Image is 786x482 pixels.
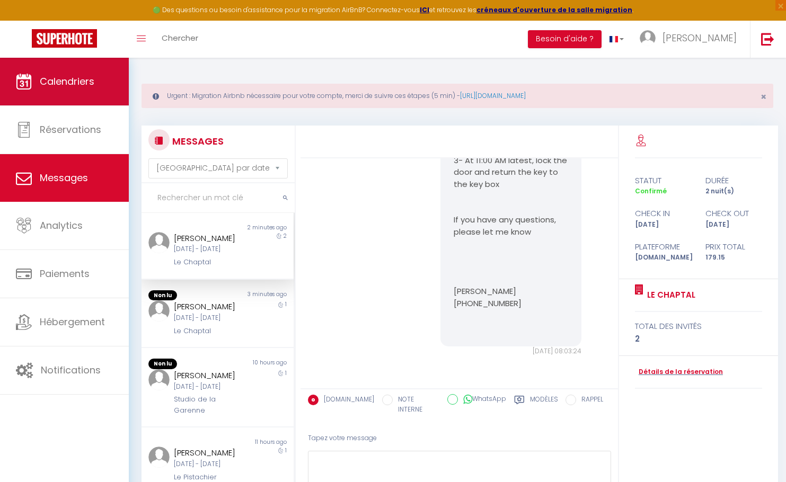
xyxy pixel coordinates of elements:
[699,207,769,220] div: check out
[40,171,88,184] span: Messages
[162,32,198,43] span: Chercher
[699,174,769,187] div: durée
[174,447,249,459] div: [PERSON_NAME]
[218,359,294,369] div: 10 hours ago
[460,91,526,100] a: [URL][DOMAIN_NAME]
[218,224,294,232] div: 2 minutes ago
[285,300,287,308] span: 1
[761,90,766,103] span: ×
[142,84,773,108] div: Urgent : Migration Airbnb nécessaire pour votre compte, merci de suivre ces étapes (5 min) -
[174,300,249,313] div: [PERSON_NAME]
[440,346,581,356] div: [DATE] 08:03:24
[454,285,568,309] p: [PERSON_NAME] [PHONE_NUMBER]
[699,240,769,253] div: Prix total
[699,186,769,197] div: 2 nuit(s)
[319,395,374,406] label: [DOMAIN_NAME]
[40,315,105,328] span: Hébergement
[628,253,699,263] div: [DOMAIN_NAME]
[699,220,769,230] div: [DATE]
[8,4,40,36] button: Ouvrir le widget de chat LiveChat
[154,21,206,58] a: Chercher
[663,31,737,44] span: [PERSON_NAME]
[628,174,699,187] div: statut
[308,425,611,451] div: Tapez votre message
[635,320,762,333] div: total des invités
[285,369,287,377] span: 1
[174,257,249,267] div: Le Chaptal
[174,232,249,245] div: [PERSON_NAME]
[635,186,667,195] span: Confirmé
[41,363,101,377] span: Notifications
[628,207,699,220] div: check in
[174,326,249,336] div: Le Chaptal
[643,289,695,301] a: Le Chaptal
[40,123,101,136] span: Réservations
[628,240,699,253] div: Plateforme
[476,5,632,14] a: créneaux d'ouverture de la salle migration
[458,394,506,406] label: WhatsApp
[528,30,602,48] button: Besoin d'aide ?
[628,220,699,230] div: [DATE]
[218,438,294,447] div: 11 hours ago
[761,32,774,46] img: logout
[148,369,170,390] img: ...
[32,29,97,48] img: Super Booking
[148,300,170,322] img: ...
[454,214,568,238] p: If you have any questions, please let me know
[174,369,249,382] div: [PERSON_NAME]
[174,313,249,323] div: [DATE] - [DATE]
[142,183,295,213] input: Rechercher un mot clé
[148,359,177,369] span: Non lu
[285,447,287,454] span: 1
[174,394,249,416] div: Studio de la Garenne
[40,219,83,232] span: Analytics
[174,382,249,392] div: [DATE] - [DATE]
[284,232,287,240] span: 2
[420,5,429,14] a: ICI
[148,290,177,301] span: Non lu
[761,92,766,102] button: Close
[170,129,224,153] h3: MESSAGES
[699,253,769,263] div: 179.15
[174,244,249,254] div: [DATE] - [DATE]
[530,395,558,416] label: Modèles
[393,395,439,415] label: NOTE INTERNE
[174,459,249,469] div: [DATE] - [DATE]
[40,75,94,88] span: Calendriers
[640,30,656,46] img: ...
[635,367,723,377] a: Détails de la réservation
[148,447,170,468] img: ...
[632,21,750,58] a: ... [PERSON_NAME]
[218,290,294,301] div: 3 minutes ago
[40,267,90,280] span: Paiements
[635,333,762,345] div: 2
[576,395,603,406] label: RAPPEL
[148,232,170,253] img: ...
